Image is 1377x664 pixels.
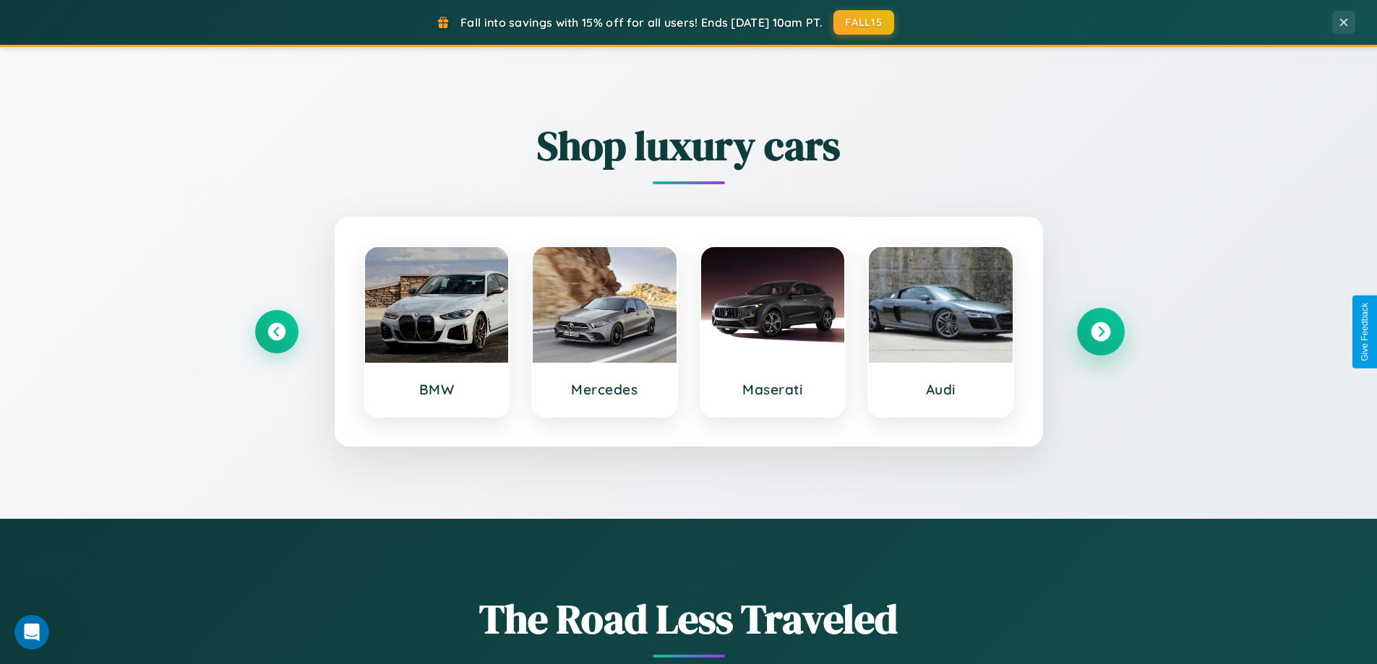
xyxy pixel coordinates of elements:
[1360,303,1370,361] div: Give Feedback
[547,381,662,398] h3: Mercedes
[379,381,494,398] h3: BMW
[14,615,49,650] iframe: Intercom live chat
[255,118,1123,173] h2: Shop luxury cars
[460,15,823,30] span: Fall into savings with 15% off for all users! Ends [DATE] 10am PT.
[883,381,998,398] h3: Audi
[716,381,831,398] h3: Maserati
[833,10,894,35] button: FALL15
[255,591,1123,647] h1: The Road Less Traveled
